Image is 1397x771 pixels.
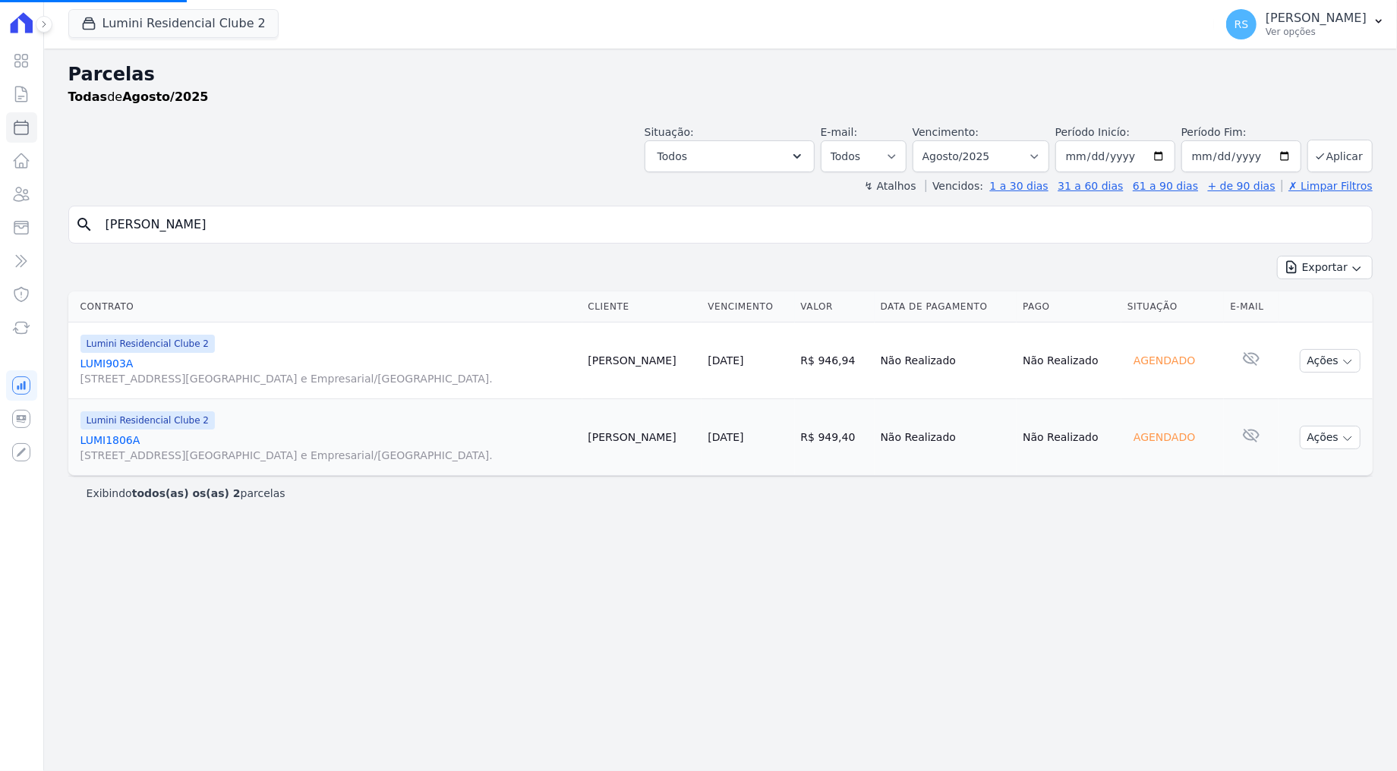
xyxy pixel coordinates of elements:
p: [PERSON_NAME] [1266,11,1367,26]
h2: Parcelas [68,61,1373,88]
th: Valor [795,291,875,323]
a: [DATE] [708,354,743,367]
td: Não Realizado [875,323,1017,399]
button: Todos [645,140,815,172]
strong: Agosto/2025 [122,90,208,104]
button: Ações [1300,426,1361,449]
label: Período Inicío: [1055,126,1130,138]
span: [STREET_ADDRESS][GEOGRAPHIC_DATA] e Empresarial/[GEOGRAPHIC_DATA]. [80,448,576,463]
button: RS [PERSON_NAME] Ver opções [1214,3,1397,46]
p: Ver opções [1266,26,1367,38]
label: Vencidos: [926,180,983,192]
span: Todos [658,147,687,165]
th: Vencimento [702,291,794,323]
label: Período Fim: [1181,124,1301,140]
td: Não Realizado [1017,323,1121,399]
span: Lumini Residencial Clube 2 [80,335,215,353]
th: Cliente [582,291,702,323]
button: Aplicar [1307,140,1373,172]
strong: Todas [68,90,108,104]
td: Não Realizado [1017,399,1121,476]
a: + de 90 dias [1208,180,1276,192]
span: Lumini Residencial Clube 2 [80,411,215,430]
label: ↯ Atalhos [864,180,916,192]
button: Lumini Residencial Clube 2 [68,9,279,38]
a: LUMI1806A[STREET_ADDRESS][GEOGRAPHIC_DATA] e Empresarial/[GEOGRAPHIC_DATA]. [80,433,576,463]
th: E-mail [1224,291,1279,323]
td: R$ 949,40 [795,399,875,476]
a: ✗ Limpar Filtros [1282,180,1373,192]
td: [PERSON_NAME] [582,323,702,399]
th: Pago [1017,291,1121,323]
button: Ações [1300,349,1361,373]
td: R$ 946,94 [795,323,875,399]
input: Buscar por nome do lote ou do cliente [96,209,1366,240]
td: [PERSON_NAME] [582,399,702,476]
label: Vencimento: [913,126,979,138]
th: Contrato [68,291,582,323]
p: de [68,88,209,106]
a: 1 a 30 dias [990,180,1049,192]
p: Exibindo parcelas [87,486,285,501]
b: todos(as) os(as) 2 [132,487,241,499]
th: Data de Pagamento [875,291,1017,323]
a: LUMI903A[STREET_ADDRESS][GEOGRAPHIC_DATA] e Empresarial/[GEOGRAPHIC_DATA]. [80,356,576,386]
a: [DATE] [708,431,743,443]
label: Situação: [645,126,694,138]
div: Agendado [1127,350,1201,371]
button: Exportar [1277,256,1373,279]
i: search [75,216,93,234]
div: Agendado [1127,426,1201,448]
a: 31 a 60 dias [1058,180,1123,192]
span: [STREET_ADDRESS][GEOGRAPHIC_DATA] e Empresarial/[GEOGRAPHIC_DATA]. [80,371,576,386]
td: Não Realizado [875,399,1017,476]
a: 61 a 90 dias [1133,180,1198,192]
th: Situação [1121,291,1224,323]
span: RS [1235,19,1249,30]
label: E-mail: [821,126,858,138]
